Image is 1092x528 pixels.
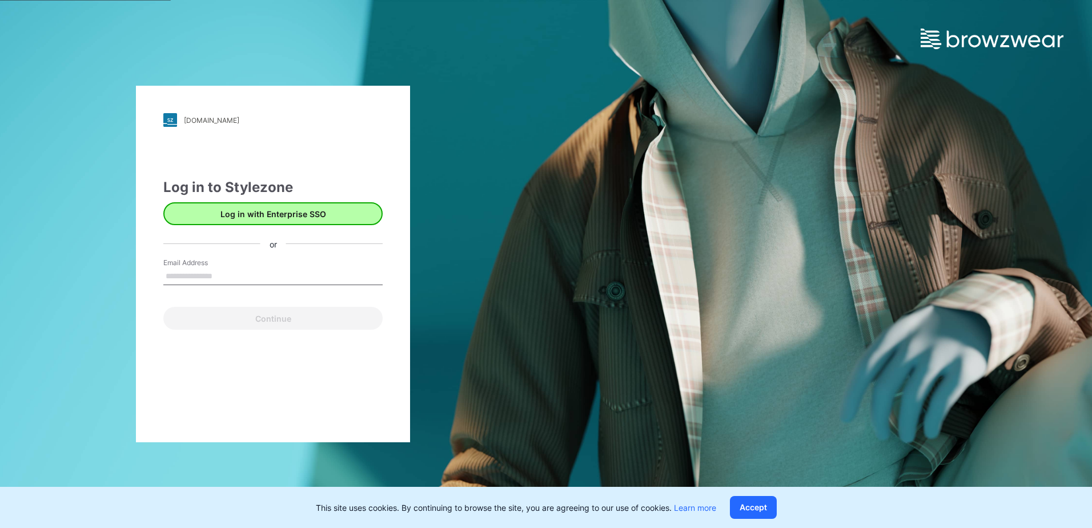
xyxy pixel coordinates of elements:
[163,113,383,127] a: [DOMAIN_NAME]
[316,502,716,514] p: This site uses cookies. By continuing to browse the site, you are agreeing to our use of cookies.
[184,116,239,125] div: [DOMAIN_NAME]
[730,496,777,519] button: Accept
[921,29,1063,49] img: browzwear-logo.e42bd6dac1945053ebaf764b6aa21510.svg
[163,202,383,225] button: Log in with Enterprise SSO
[674,503,716,513] a: Learn more
[163,177,383,198] div: Log in to Stylezone
[163,113,177,127] img: stylezone-logo.562084cfcfab977791bfbf7441f1a819.svg
[163,258,243,268] label: Email Address
[260,238,286,250] div: or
